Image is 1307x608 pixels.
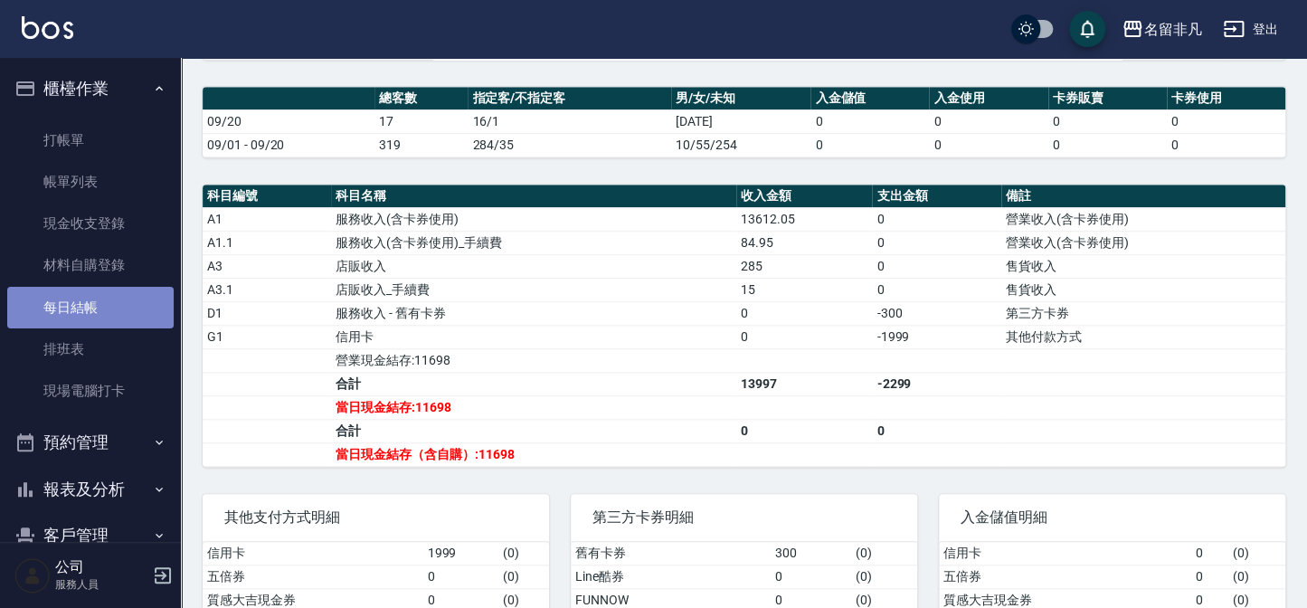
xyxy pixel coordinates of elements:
[736,254,872,278] td: 285
[1001,207,1285,231] td: 營業收入(含卡券使用)
[331,325,736,348] td: 信用卡
[468,87,670,110] th: 指定客/不指定客
[810,133,929,157] td: 0
[331,278,736,301] td: 店販收入_手續費
[203,109,374,133] td: 09/20
[929,109,1047,133] td: 0
[939,542,1190,565] td: 信用卡
[7,328,174,370] a: 排班表
[224,508,527,527] span: 其他支付方式明細
[7,203,174,244] a: 現金收支登錄
[872,185,1000,208] th: 支出金額
[1216,13,1285,46] button: 登出
[374,133,468,157] td: 319
[468,133,670,157] td: 284/35
[331,231,736,254] td: 服務收入(含卡券使用)_手續費
[203,301,331,325] td: D1
[203,231,331,254] td: A1.1
[961,508,1264,527] span: 入金儲值明細
[736,372,872,395] td: 13997
[872,325,1000,348] td: -1999
[810,87,929,110] th: 入金儲值
[736,278,872,301] td: 15
[7,287,174,328] a: 每日結帳
[1048,109,1167,133] td: 0
[7,419,174,466] button: 預約管理
[1143,18,1201,41] div: 名留非凡
[331,301,736,325] td: 服務收入 - 舊有卡券
[203,254,331,278] td: A3
[203,325,331,348] td: G1
[929,87,1047,110] th: 入金使用
[422,542,498,565] td: 1999
[736,419,872,442] td: 0
[498,565,549,588] td: ( 0 )
[872,372,1000,395] td: -2299
[1001,278,1285,301] td: 售貨收入
[1190,565,1227,588] td: 0
[872,301,1000,325] td: -300
[331,419,736,442] td: 合計
[203,185,1285,467] table: a dense table
[7,119,174,161] a: 打帳單
[7,161,174,203] a: 帳單列表
[331,372,736,395] td: 合計
[872,231,1000,254] td: 0
[851,542,917,565] td: ( 0 )
[7,65,174,112] button: 櫃檯作業
[1001,325,1285,348] td: 其他付款方式
[1001,231,1285,254] td: 營業收入(含卡券使用)
[1167,87,1285,110] th: 卡券使用
[1069,11,1105,47] button: save
[203,87,1285,157] table: a dense table
[1114,11,1208,48] button: 名留非凡
[22,16,73,39] img: Logo
[55,576,147,593] p: 服務人員
[1048,87,1167,110] th: 卡券販賣
[872,278,1000,301] td: 0
[1227,542,1285,565] td: ( 0 )
[810,109,929,133] td: 0
[468,109,670,133] td: 16/1
[872,254,1000,278] td: 0
[872,207,1000,231] td: 0
[671,109,811,133] td: [DATE]
[374,109,468,133] td: 17
[203,278,331,301] td: A3.1
[736,301,872,325] td: 0
[736,207,872,231] td: 13612.05
[736,185,872,208] th: 收入金額
[1167,109,1285,133] td: 0
[203,565,422,588] td: 五倍券
[331,254,736,278] td: 店販收入
[7,466,174,513] button: 報表及分析
[331,185,736,208] th: 科目名稱
[1190,542,1227,565] td: 0
[671,87,811,110] th: 男/女/未知
[736,231,872,254] td: 84.95
[14,557,51,594] img: Person
[7,370,174,412] a: 現場電腦打卡
[872,419,1000,442] td: 0
[203,542,422,565] td: 信用卡
[7,244,174,286] a: 材料自購登錄
[929,133,1047,157] td: 0
[770,565,850,588] td: 0
[1001,254,1285,278] td: 售貨收入
[331,348,736,372] td: 營業現金結存:11698
[571,542,770,565] td: 舊有卡券
[203,185,331,208] th: 科目編號
[422,565,498,588] td: 0
[939,565,1190,588] td: 五倍券
[331,395,736,419] td: 當日現金結存:11698
[571,565,770,588] td: Line酷券
[55,558,147,576] h5: 公司
[331,207,736,231] td: 服務收入(含卡券使用)
[736,325,872,348] td: 0
[498,542,549,565] td: ( 0 )
[1227,565,1285,588] td: ( 0 )
[203,207,331,231] td: A1
[203,133,374,157] td: 09/01 - 09/20
[770,542,850,565] td: 300
[671,133,811,157] td: 10/55/254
